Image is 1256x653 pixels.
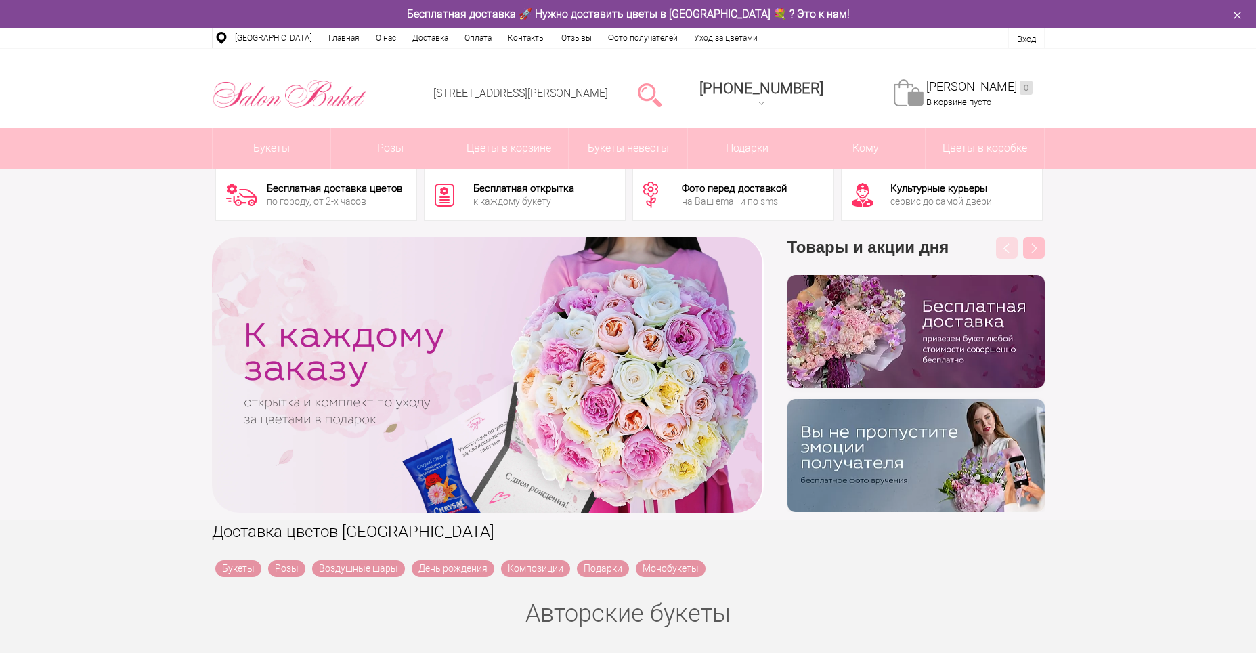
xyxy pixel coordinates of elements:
[787,237,1045,275] h3: Товары и акции дня
[227,28,320,48] a: [GEOGRAPHIC_DATA]
[213,128,331,169] a: Букеты
[525,599,731,628] a: Авторские букеты
[691,75,831,114] a: [PHONE_NUMBER]
[368,28,404,48] a: О нас
[267,184,402,194] div: Бесплатная доставка цветов
[202,7,1055,21] div: Бесплатная доставка 🚀 Нужно доставить цветы в [GEOGRAPHIC_DATA] 💐 ? Это к нам!
[473,196,574,206] div: к каждому букету
[553,28,600,48] a: Отзывы
[686,28,766,48] a: Уход за цветами
[404,28,456,48] a: Доставка
[699,80,823,97] span: [PHONE_NUMBER]
[890,196,992,206] div: сервис до самой двери
[215,560,261,577] a: Букеты
[636,560,706,577] a: Монобукеты
[331,128,450,169] a: Розы
[212,520,1045,544] h1: Доставка цветов [GEOGRAPHIC_DATA]
[501,560,570,577] a: Композиции
[312,560,405,577] a: Воздушные шары
[787,275,1045,388] img: hpaj04joss48rwypv6hbykmvk1dj7zyr.png.webp
[787,399,1045,512] img: v9wy31nijnvkfycrkduev4dhgt9psb7e.png.webp
[682,184,787,194] div: Фото перед доставкой
[320,28,368,48] a: Главная
[1023,237,1045,259] button: Next
[267,196,402,206] div: по городу, от 2-х часов
[926,97,991,107] span: В корзине пусто
[1017,34,1036,44] a: Вход
[456,28,500,48] a: Оплата
[577,560,629,577] a: Подарки
[926,79,1033,95] a: [PERSON_NAME]
[473,184,574,194] div: Бесплатная открытка
[212,77,367,112] img: Цветы Нижний Новгород
[433,87,608,100] a: [STREET_ADDRESS][PERSON_NAME]
[569,128,687,169] a: Букеты невесты
[412,560,494,577] a: День рождения
[806,128,925,169] span: Кому
[600,28,686,48] a: Фото получателей
[500,28,553,48] a: Контакты
[682,196,787,206] div: на Ваш email и по sms
[1020,81,1033,95] ins: 0
[688,128,806,169] a: Подарки
[450,128,569,169] a: Цветы в корзине
[890,184,992,194] div: Культурные курьеры
[926,128,1044,169] a: Цветы в коробке
[268,560,305,577] a: Розы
